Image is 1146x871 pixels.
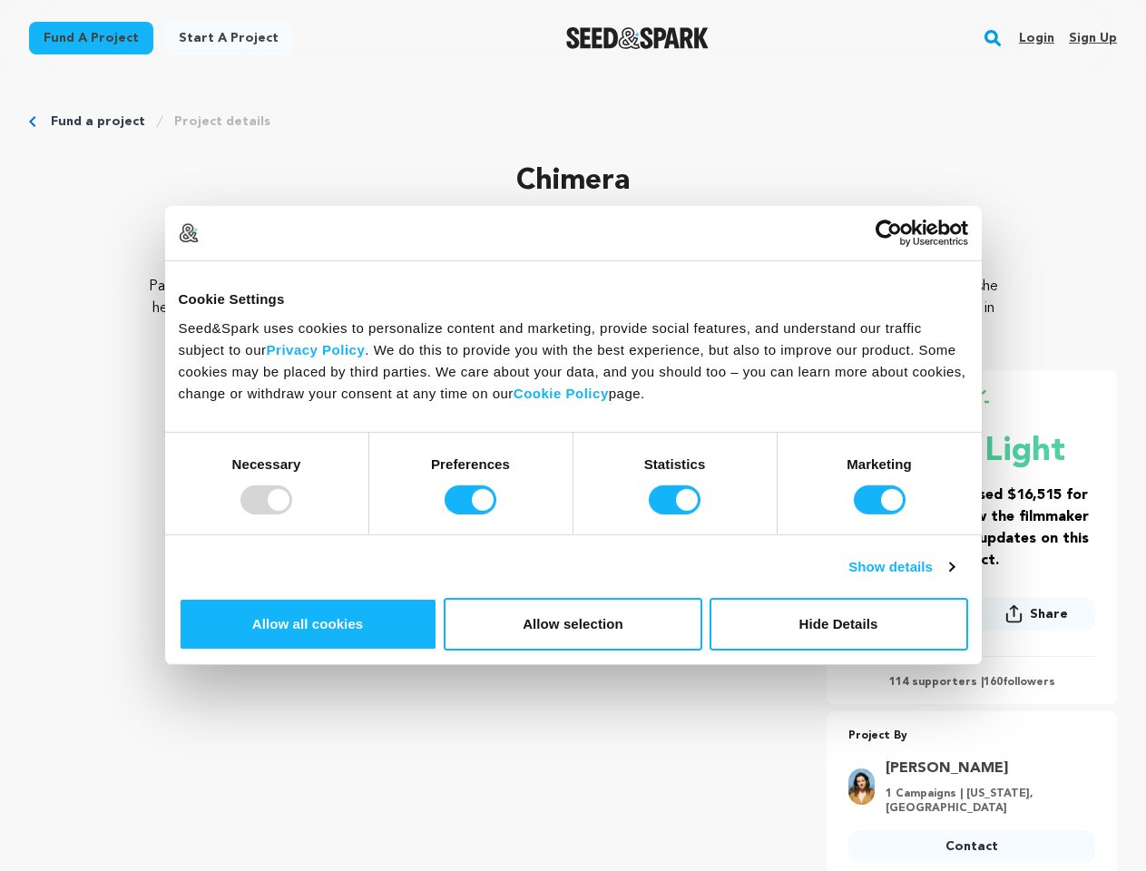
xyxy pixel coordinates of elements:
[848,726,1095,747] p: Project By
[886,758,1084,779] a: Goto O'Brien Allison profile
[138,276,1008,341] p: Part dance film, part cheeky thriller, [PERSON_NAME] follows [PERSON_NAME]’s internal and interpe...
[566,27,709,49] a: Seed&Spark Homepage
[29,240,1117,261] p: Fantasy, [DEMOGRAPHIC_DATA]
[164,22,293,54] a: Start a project
[848,556,954,578] a: Show details
[809,220,968,247] a: Usercentrics Cookiebot - opens in a new window
[977,597,1095,631] button: Share
[1019,24,1054,53] a: Login
[848,675,1095,690] p: 114 supporters | followers
[984,677,1003,688] span: 160
[848,768,875,805] img: 0e0ea5677e5e7b8b.png
[1069,24,1117,53] a: Sign up
[514,385,609,400] a: Cookie Policy
[444,598,702,651] button: Allow selection
[29,113,1117,131] div: Breadcrumb
[847,455,912,471] strong: Marketing
[29,160,1117,203] p: Chimera
[29,22,153,54] a: Fund a project
[977,597,1095,638] span: Share
[848,830,1095,863] a: Contact
[29,218,1117,240] p: [GEOGRAPHIC_DATA], [US_STATE] | Film Short
[566,27,709,49] img: Seed&Spark Logo Dark Mode
[710,598,968,651] button: Hide Details
[174,113,270,131] a: Project details
[232,455,301,471] strong: Necessary
[267,341,366,357] a: Privacy Policy
[179,289,968,310] div: Cookie Settings
[179,223,199,243] img: logo
[886,787,1084,816] p: 1 Campaigns | [US_STATE], [GEOGRAPHIC_DATA]
[179,598,437,651] button: Allow all cookies
[1030,605,1068,623] span: Share
[431,455,510,471] strong: Preferences
[179,317,968,404] div: Seed&Spark uses cookies to personalize content and marketing, provide social features, and unders...
[51,113,145,131] a: Fund a project
[644,455,706,471] strong: Statistics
